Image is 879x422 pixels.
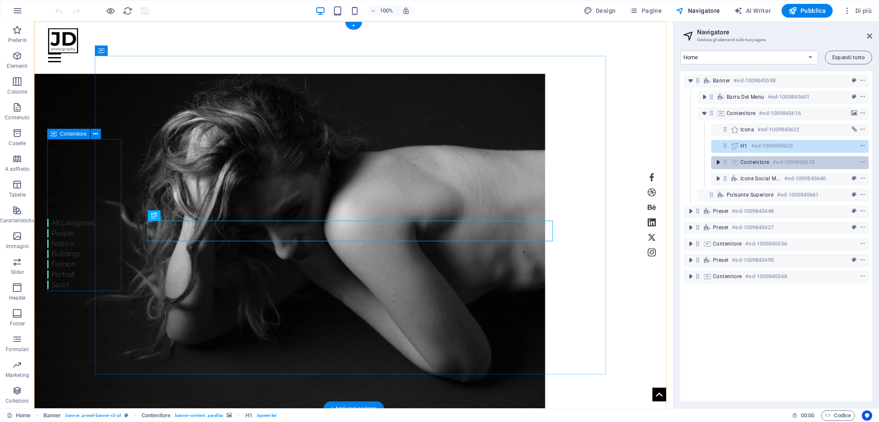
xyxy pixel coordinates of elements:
span: Icona [740,126,754,133]
p: Header [9,294,26,301]
button: context-menu [858,190,867,200]
button: toggle-expand [699,92,709,102]
button: toggle-expand [713,173,723,184]
h6: #ed-1009845427 [732,222,773,233]
span: Pubblica [788,6,826,15]
button: context-menu [858,222,867,233]
button: Codice [821,410,855,421]
button: preset [850,255,858,265]
button: Usercentrics [862,410,872,421]
h6: #ed-1009845622 [758,124,799,135]
div: + Aggiungi sezione [324,401,384,416]
span: Pagine [629,6,662,15]
button: 100% [367,6,397,16]
button: toggle-expand [713,157,723,167]
p: Contenuto [5,114,30,121]
span: Icone social media [740,175,781,182]
button: background [850,108,858,118]
button: context-menu [858,157,867,167]
p: Collezioni [6,398,29,404]
button: reload [122,6,133,16]
span: AI Writer [734,6,771,15]
div: + [345,22,362,30]
h6: 100% [380,6,394,16]
span: H1 [740,143,748,149]
span: Fai clic per selezionare. Doppio clic per modificare [43,410,61,421]
span: Contenitore [713,273,742,280]
a: Fai clic per annullare la selezione. Doppio clic per aprire le pagine [7,410,30,421]
h6: #ed-1009845598 [734,76,775,86]
span: . banner .preset-banner-v3-jd [64,410,121,421]
button: preset [850,222,858,233]
h6: #ed-1009845661 [777,190,818,200]
span: Preset [713,257,728,264]
button: toggle-expand [685,239,696,249]
button: context-menu [858,206,867,216]
h6: #ed-1009845556 [745,239,787,249]
button: context-menu [858,173,867,184]
button: preset [850,76,858,86]
p: A soffietto [5,166,30,173]
p: Preferiti [8,37,27,44]
span: Barra del menu [727,94,764,100]
button: context-menu [858,108,867,118]
button: toggle-expand [685,76,696,86]
button: context-menu [858,239,867,249]
button: context-menu [858,92,867,102]
h3: Gestisci gli elementi sulle tue pagine [697,36,855,44]
button: AI Writer [730,4,775,18]
span: Preset [713,208,728,215]
span: Contenitore [60,131,87,137]
button: toggle-expand [685,271,696,282]
i: Quando ridimensioni, regola automaticamente il livello di zoom in modo che corrisponda al disposi... [402,7,410,15]
span: Contenitore [713,240,742,247]
h6: #ed-1009845628 [773,157,814,167]
button: context-menu [858,141,867,151]
h6: #ed-1009845616 [759,108,800,118]
span: Contenitore [727,110,755,117]
p: Footer [10,320,25,327]
button: Pagine [626,4,665,18]
button: Navigatore [672,4,723,18]
p: Immagini [6,243,29,250]
span: Design [584,6,616,15]
span: Espandi tutto [832,55,865,60]
button: preset [850,92,858,102]
button: preset [850,206,858,216]
span: . banner-content .parallax [174,410,223,421]
button: Di più [840,4,875,18]
span: Navigatore [676,6,720,15]
p: Slider [11,269,24,276]
h6: #ed-1009845490 [732,255,773,265]
button: Pubblica [782,4,833,18]
p: Caselle [9,140,26,147]
span: . typewriter [256,410,277,421]
i: Questo elemento contiene uno sfondo [227,413,232,418]
button: toggle-expand [685,222,696,233]
span: Pulsante superiore [727,191,773,198]
h6: Tempo sessione [792,410,815,421]
button: context-menu [858,255,867,265]
i: Ricarica la pagina [123,6,133,16]
span: : [807,412,808,419]
button: Clicca qui per lasciare la modalità di anteprima e continuare la modifica [105,6,115,16]
span: 00 00 [801,410,814,421]
button: preset [850,173,858,184]
span: Preset [713,224,728,231]
button: Design [580,4,619,18]
nav: breadcrumb [43,410,277,421]
button: context-menu [858,76,867,86]
h6: #ed-1009845448 [732,206,773,216]
button: preset [850,190,858,200]
span: Fai clic per selezionare. Doppio clic per modificare [246,410,252,421]
h6: #ed-1009845601 [768,92,809,102]
button: Espandi tutto [825,51,872,64]
p: Tabelle [9,191,26,198]
div: Design (Ctrl+Alt+Y) [580,4,619,18]
button: toggle-expand [699,108,709,118]
button: link [850,124,858,135]
p: Formulari [6,346,29,353]
i: Questo elemento è un preset personalizzabile [124,413,128,418]
p: Colonne [7,88,27,95]
p: Elementi [7,63,27,70]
